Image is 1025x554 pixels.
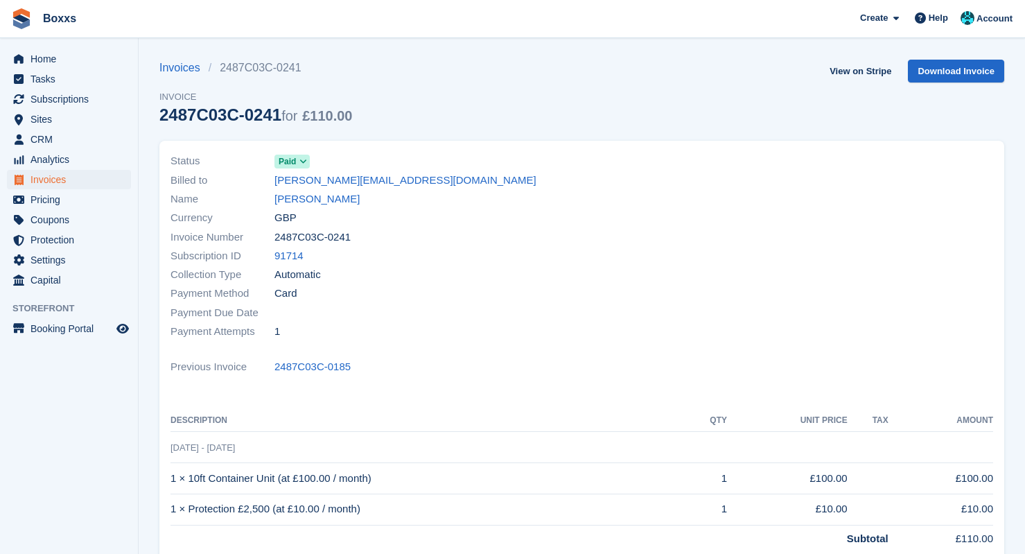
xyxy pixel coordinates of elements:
span: Coupons [30,210,114,230]
a: 91714 [274,248,304,264]
th: Unit Price [727,410,848,432]
span: Home [30,49,114,69]
span: Payment Method [170,286,274,302]
span: Booking Portal [30,319,114,338]
nav: breadcrumbs [159,60,352,76]
span: for [281,108,297,123]
span: Payment Due Date [170,305,274,321]
a: Download Invoice [908,60,1004,83]
a: menu [7,69,131,89]
a: Paid [274,153,310,169]
a: menu [7,190,131,209]
a: menu [7,130,131,149]
a: menu [7,319,131,338]
td: 1 [683,463,727,494]
td: 1 × 10ft Container Unit (at £100.00 / month) [170,463,683,494]
a: menu [7,230,131,250]
span: Card [274,286,297,302]
span: £110.00 [302,108,352,123]
a: menu [7,49,131,69]
span: Capital [30,270,114,290]
span: Tasks [30,69,114,89]
th: Description [170,410,683,432]
td: £100.00 [888,463,993,494]
span: Name [170,191,274,207]
span: Create [860,11,888,25]
td: 1 × Protection £2,500 (at £10.00 / month) [170,494,683,525]
span: [DATE] - [DATE] [170,442,235,453]
td: £100.00 [727,463,848,494]
a: menu [7,110,131,129]
a: menu [7,170,131,189]
span: Pricing [30,190,114,209]
span: Collection Type [170,267,274,283]
span: Invoice [159,90,352,104]
div: 2487C03C-0241 [159,105,352,124]
span: Subscription ID [170,248,274,264]
span: Account [976,12,1013,26]
th: Amount [888,410,993,432]
span: Status [170,153,274,169]
a: 2487C03C-0185 [274,359,351,375]
span: CRM [30,130,114,149]
td: £110.00 [888,525,993,546]
span: Billed to [170,173,274,189]
th: QTY [683,410,727,432]
a: [PERSON_NAME] [274,191,360,207]
a: View on Stripe [824,60,897,83]
span: Paid [279,155,296,168]
a: menu [7,250,131,270]
a: menu [7,270,131,290]
td: £10.00 [888,494,993,525]
a: [PERSON_NAME][EMAIL_ADDRESS][DOMAIN_NAME] [274,173,536,189]
td: 1 [683,494,727,525]
td: £10.00 [727,494,848,525]
img: Graham Buchan [961,11,974,25]
span: Storefront [12,302,138,315]
a: menu [7,210,131,230]
span: Help [929,11,948,25]
th: Tax [848,410,888,432]
span: Settings [30,250,114,270]
strong: Subtotal [847,533,888,544]
span: 1 [274,324,280,340]
a: menu [7,89,131,109]
span: Protection [30,230,114,250]
span: Analytics [30,150,114,169]
span: Invoice Number [170,230,274,245]
img: stora-icon-8386f47178a22dfd0bd8f6a31ec36ba5ce8667c1dd55bd0f319d3a0aa187defe.svg [11,8,32,29]
span: Automatic [274,267,321,283]
span: GBP [274,210,297,226]
span: Invoices [30,170,114,189]
span: Subscriptions [30,89,114,109]
a: Invoices [159,60,209,76]
a: Boxxs [37,7,82,30]
a: Preview store [114,320,131,337]
span: 2487C03C-0241 [274,230,351,245]
span: Payment Attempts [170,324,274,340]
a: menu [7,150,131,169]
span: Previous Invoice [170,359,274,375]
span: Currency [170,210,274,226]
span: Sites [30,110,114,129]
